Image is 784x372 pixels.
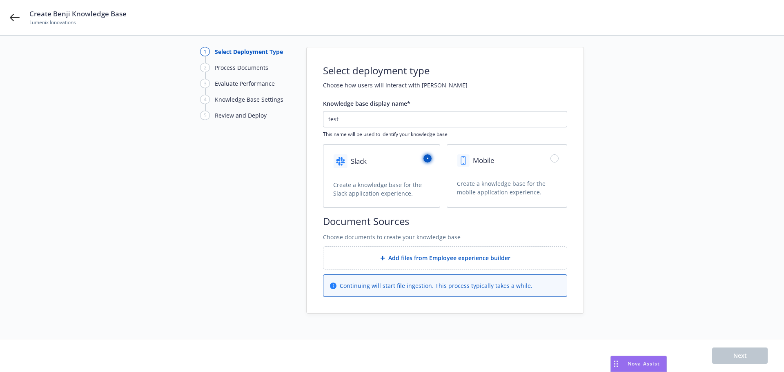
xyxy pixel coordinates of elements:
span: Continuing will start file ingestion. This process typically takes a while. [340,281,532,290]
div: Knowledge Base Settings [215,95,283,104]
button: Nova Assist [610,356,667,372]
span: Knowledge base display name* [323,100,410,107]
span: Choose documents to create your knowledge base [323,233,567,241]
div: 3 [200,79,210,88]
span: Mobile [473,155,494,166]
span: Create a knowledge base for the mobile application experience. [457,180,546,196]
h1: Select deployment type [323,64,430,78]
div: 1 [200,47,210,56]
div: Select Deployment Type [215,47,283,56]
span: Nova Assist [628,360,660,367]
div: Drag to move [611,356,621,372]
span: This name will be used to identify your knowledge base [323,131,567,138]
div: 5 [200,111,210,120]
span: Create a knowledge base for the Slack application experience. [333,181,422,197]
div: Review and Deploy [215,111,267,120]
span: Lumenix Innovations [29,19,127,26]
span: Create Benji Knowledge Base [29,9,127,19]
h1: Document Sources [323,214,567,228]
div: 4 [200,95,210,104]
div: Evaluate Performance [215,79,275,88]
span: Next [733,352,747,359]
span: Slack [351,156,367,167]
span: Add files from Employee experience builder [388,254,510,262]
div: Process Documents [215,63,268,72]
div: Add files from Employee experience builder [323,246,567,270]
div: 2 [200,63,210,72]
button: Next [712,347,768,364]
h2: Choose how users will interact with [PERSON_NAME] [323,81,567,89]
